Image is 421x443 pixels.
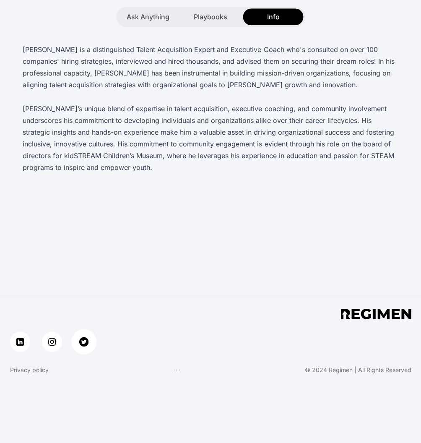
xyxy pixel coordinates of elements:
a: twitter [71,329,96,354]
a: Privacy policy [10,365,49,374]
button: Info [243,8,303,25]
span: Playbooks [194,12,227,22]
img: twitter button [79,337,89,347]
button: Ask Anything [118,8,178,25]
a: linkedin [10,331,30,352]
div: © 2024 Regimen | All Rights Reserved [304,365,411,374]
span: Info [267,12,279,22]
p: [PERSON_NAME] is a distinguished Talent Acquisition Expert and Executive Coach who's consulted on... [23,44,398,91]
img: instagram button [48,338,56,345]
img: app footer logo [340,308,411,319]
img: linkedin button [16,338,24,345]
a: instagram [42,331,62,352]
button: Playbooks [180,8,241,25]
p: [PERSON_NAME]’s unique blend of expertise in talent acquisition, executive coaching, and communit... [23,102,398,173]
span: Ask Anything [127,12,169,22]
